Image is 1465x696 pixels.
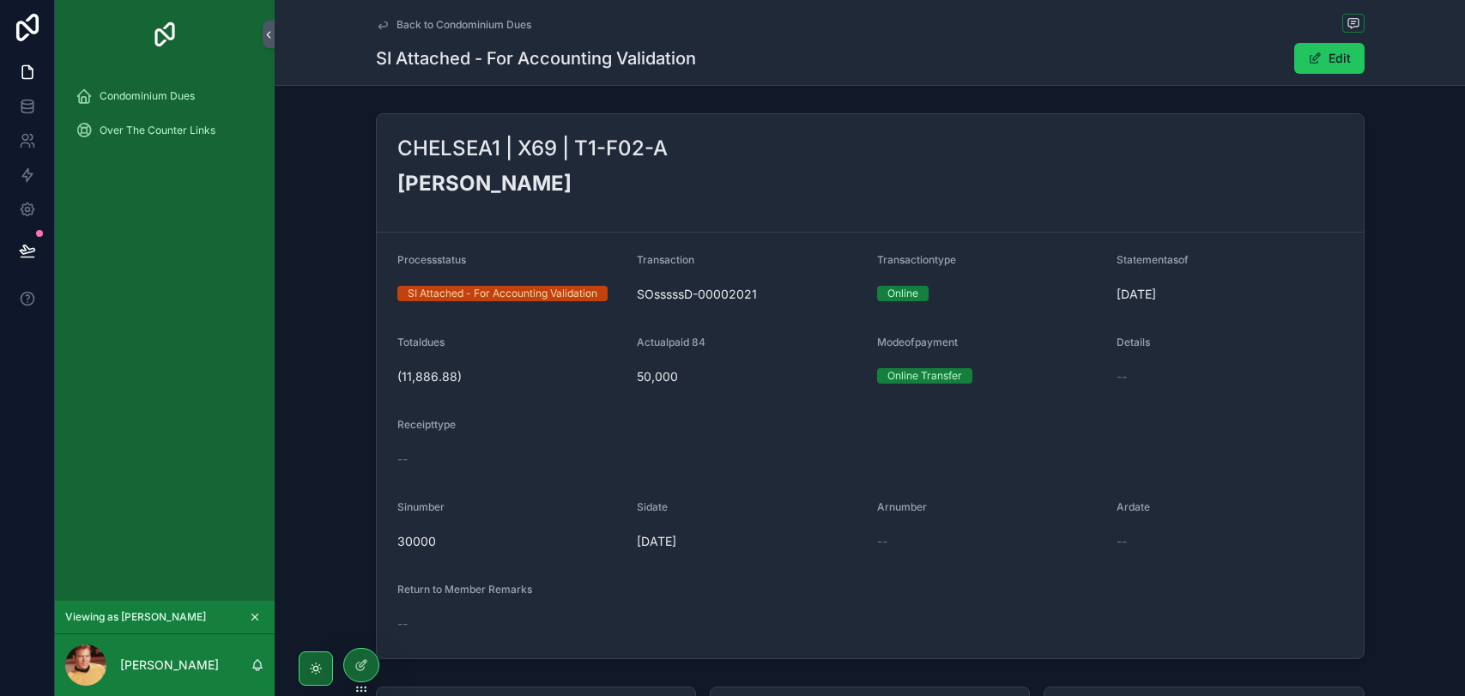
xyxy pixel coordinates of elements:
[397,368,624,385] span: (11,886.88)
[397,533,624,550] span: 30000
[1117,368,1127,385] span: --
[1117,533,1127,550] span: --
[376,18,531,32] a: Back to Condominium Dues
[887,368,962,384] div: Online Transfer
[397,253,466,266] span: Processstatus
[637,253,694,266] span: Transaction
[637,368,863,385] span: 50,000
[397,615,408,632] span: --
[65,610,206,624] span: Viewing as [PERSON_NAME]
[1117,500,1150,513] span: Ardate
[397,169,1343,197] h2: [PERSON_NAME]
[637,336,705,348] span: Actualpaid 84
[877,253,956,266] span: Transactiontype
[151,21,179,48] img: App logo
[408,286,597,301] div: SI Attached - For Accounting Validation
[397,583,532,596] span: Return to Member Remarks
[397,418,456,431] span: Receipttype
[397,336,445,348] span: Totaldues
[65,115,264,146] a: Over The Counter Links
[1117,253,1189,266] span: Statementasof
[637,286,863,303] span: SOsssssD-00002021
[637,533,863,550] span: [DATE]
[1294,43,1365,74] button: Edit
[397,135,668,162] h2: CHELSEA1 | X69 | T1-F02-A
[877,500,927,513] span: Arnumber
[397,18,531,32] span: Back to Condominium Dues
[100,124,215,137] span: Over The Counter Links
[397,451,408,468] span: --
[887,286,918,301] div: Online
[376,46,696,70] h1: SI Attached - For Accounting Validation
[55,69,275,168] div: scrollable content
[637,500,668,513] span: Sidate
[100,89,195,103] span: Condominium Dues
[120,657,219,674] p: [PERSON_NAME]
[65,81,264,112] a: Condominium Dues
[397,500,445,513] span: Sinumber
[877,533,887,550] span: --
[877,336,958,348] span: Modeofpayment
[1117,286,1343,303] span: [DATE]
[1117,336,1150,348] span: Details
